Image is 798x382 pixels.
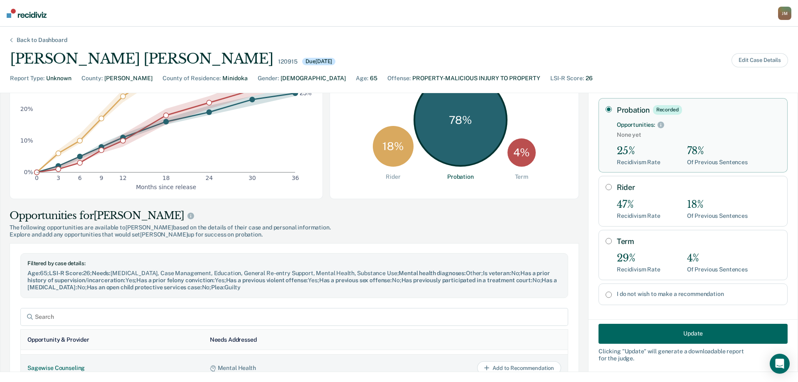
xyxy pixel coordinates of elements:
text: 0 [35,175,39,181]
span: The following opportunities are available to [PERSON_NAME] based on the details of their case and... [10,224,579,231]
div: Mental Health [210,365,379,372]
label: I do not wish to make a recommendation [617,291,781,298]
div: 4% [687,252,748,264]
text: 0% [24,169,33,175]
text: Months since release [136,183,196,190]
div: County : [81,74,103,83]
text: 12 [119,175,127,181]
div: County of Residence : [163,74,221,83]
div: 65 [370,74,377,83]
span: Plea : [211,284,224,291]
img: Recidiviz [7,9,47,18]
div: 29% [617,252,660,264]
div: Opportunity & Provider [27,336,89,343]
text: 6 [78,175,82,181]
span: None yet [617,131,781,138]
div: Recidivism Rate [617,159,660,166]
div: Filtered by case details: [27,260,561,267]
div: [DEMOGRAPHIC_DATA] [281,74,346,83]
div: 26 [586,74,593,83]
div: 18% [687,199,748,211]
span: Mental health diagnoses : [399,270,466,276]
text: 10% [20,137,33,143]
div: Needs Addressed [210,336,257,343]
div: J M [778,7,791,20]
span: Is veteran : [483,270,511,276]
button: Edit Case Details [731,53,788,67]
div: 120915 [278,58,297,65]
span: Needs : [92,270,111,276]
div: Back to Dashboard [7,37,77,44]
span: Has a prior history of supervision/incarceration : [27,270,550,283]
div: [PERSON_NAME] [104,74,153,83]
g: y-axis tick label [20,42,33,175]
text: 36 [292,175,299,181]
div: Of Previous Sentences [687,159,748,166]
div: Of Previous Sentences [687,266,748,273]
span: Has previously participated in a treatment court : [401,277,532,283]
div: 4 % [507,138,536,167]
input: Search [20,308,568,326]
div: Minidoka [222,74,248,83]
label: Probation [617,105,781,114]
g: x-axis label [136,183,196,190]
span: Has a [MEDICAL_DATA] : [27,277,557,291]
span: LSI-R Score : [49,270,83,276]
text: 25% [300,89,312,96]
g: x-axis tick label [35,175,299,181]
text: 20% [20,105,33,112]
div: 78% [687,145,748,157]
div: Due [DATE] [302,58,335,65]
div: PROPERTY-MALICIOUS INJURY TO PROPERTY [412,74,540,83]
div: Gender : [258,74,279,83]
div: Sagewise Counseling [27,365,197,372]
div: Age : [356,74,368,83]
label: Term [617,237,781,246]
div: LSI-R Score : [550,74,584,83]
div: Probation [447,173,474,180]
div: 25% [617,145,660,157]
span: Has a previous sex offense : [319,277,392,283]
span: Age : [27,270,40,276]
text: 9 [100,175,103,181]
button: JM [778,7,791,20]
span: Has an open child protective services case : [87,284,202,291]
div: Offense : [387,74,411,83]
label: Rider [617,183,781,192]
div: Unknown [46,74,71,83]
div: Opportunities for [PERSON_NAME] [10,209,579,222]
button: Update [598,323,788,343]
div: Recidivism Rate [617,266,660,273]
span: Has a previous violent offense : [226,277,308,283]
span: Has a prior felony conviction : [136,277,215,283]
div: Recidivism Rate [617,212,660,219]
div: Clicking " Update " will generate a downloadable report for the judge. [598,347,788,362]
span: Explore and add any opportunities that would set [PERSON_NAME] up for success on probation. [10,231,579,238]
text: 18 [163,175,170,181]
div: 18 % [373,126,414,167]
g: text [299,20,312,96]
div: Rider [386,173,400,180]
text: 24 [205,175,213,181]
div: 78 % [414,73,507,167]
div: Open Intercom Messenger [770,354,790,374]
div: Recorded [653,105,682,114]
div: 47% [617,199,660,211]
div: [PERSON_NAME] [PERSON_NAME] [10,50,273,67]
text: 3 [57,175,60,181]
div: Term [515,173,528,180]
text: 30 [249,175,256,181]
div: Of Previous Sentences [687,212,748,219]
div: 65 ; 26 ; [MEDICAL_DATA], Case Management, Education, General Re-entry Support, Mental Health, Su... [27,270,561,291]
div: Report Type : [10,74,44,83]
div: Opportunities: [617,121,655,128]
button: Add to Recommendation [477,361,561,375]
